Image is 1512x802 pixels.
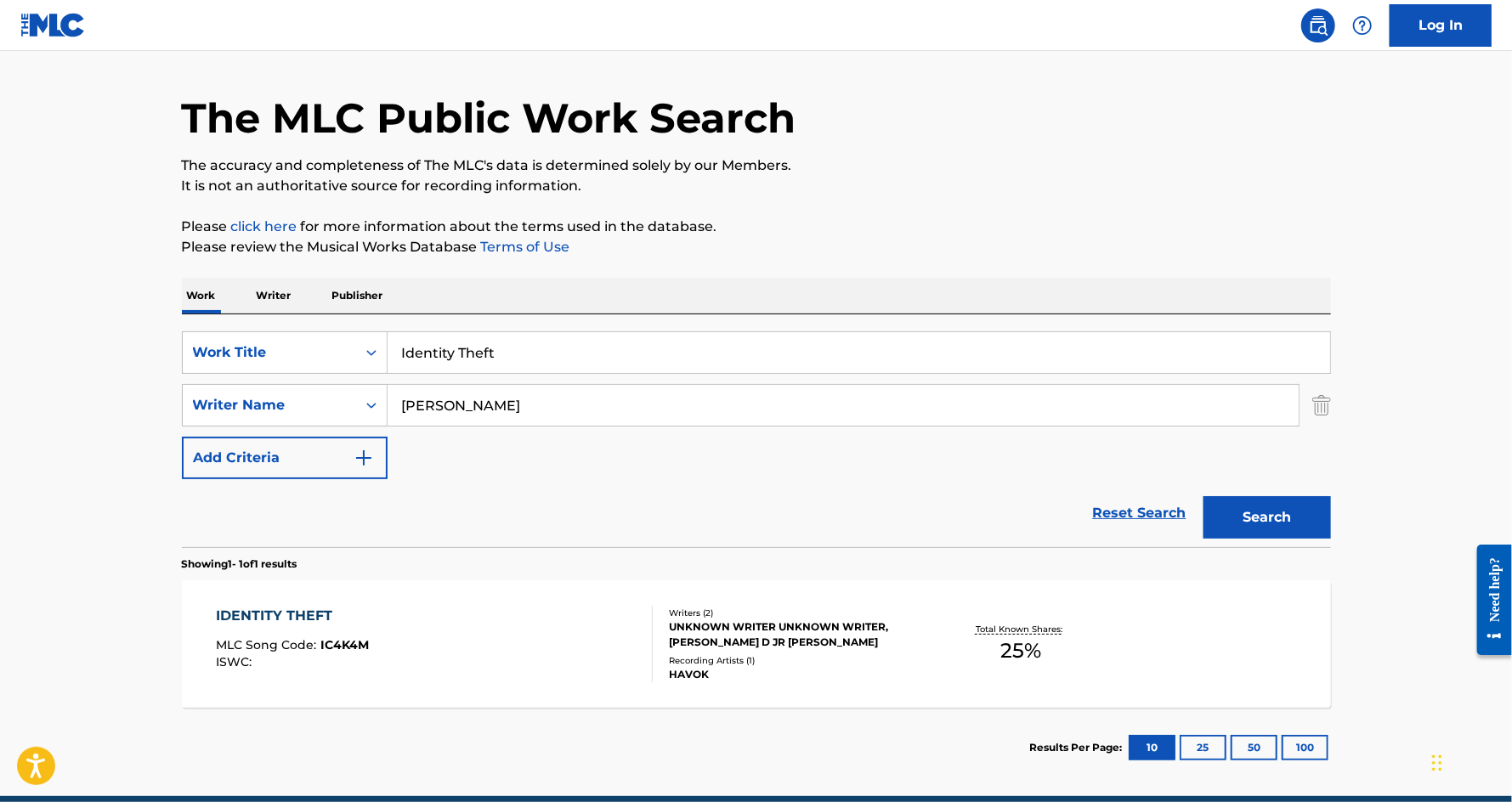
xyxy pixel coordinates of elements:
div: Work Title [193,342,346,363]
a: click here [231,218,297,234]
button: 50 [1231,735,1277,760]
form: Search Form [182,331,1331,547]
iframe: Resource Center [1464,532,1512,669]
div: Writers ( 2 ) [669,607,926,619]
a: Log In [1390,4,1492,47]
p: Results Per Page: [1030,740,1127,755]
p: Please review the Musical Works Database [182,237,1331,257]
span: 25 % [1000,635,1041,666]
a: IDENTITY THEFTMLC Song Code:IC4K4MISWC:Writers (2)UNKNOWN WRITER UNKNOWN WRITER, [PERSON_NAME] D ... [182,580,1331,708]
p: Showing 1 - 1 of 1 results [182,556,297,572]
img: help [1352,15,1373,36]
p: It is not an authoritative source for recording information. [182,176,1331,196]
img: Delete Criterion [1312,384,1331,426]
div: Recording Artists ( 1 ) [669,654,926,667]
p: Total Known Shares: [976,623,1067,635]
div: HAVOK [669,667,926,682]
button: 25 [1180,735,1226,760]
p: Work [182,278,221,313]
p: Writer [252,278,297,313]
div: Writer Name [193,395,346,415]
img: 9d2ae6d4665cec9f34b9.svg [354,448,374,468]
img: search [1308,15,1328,36]
p: Publisher [327,278,388,313]
p: The accuracy and completeness of The MLC's data is determined solely by our Members. [182,155,1331,176]
div: UNKNOWN WRITER UNKNOWN WRITER, [PERSON_NAME] D JR [PERSON_NAME] [669,619,926,650]
span: MLC Song Code : [216,637,320,652]
a: Public Search [1301,8,1335,42]
button: Add Criteria [182,437,388,479]
a: Terms of Use [478,239,570,255]
p: Please for more information about the terms used in the database. [182,217,1331,237]
button: Search [1203,496,1331,539]
a: Reset Search [1084,494,1195,532]
h1: The MLC Public Work Search [182,93,796,144]
iframe: Chat Widget [1427,720,1512,802]
button: 100 [1282,735,1328,760]
div: IDENTITY THEFT [216,606,369,626]
img: MLC Logo [20,13,86,37]
span: ISWC : [216,654,256,669]
span: IC4K4M [320,637,369,652]
div: Help [1345,8,1379,42]
div: Drag [1432,737,1442,788]
button: 10 [1129,735,1175,760]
